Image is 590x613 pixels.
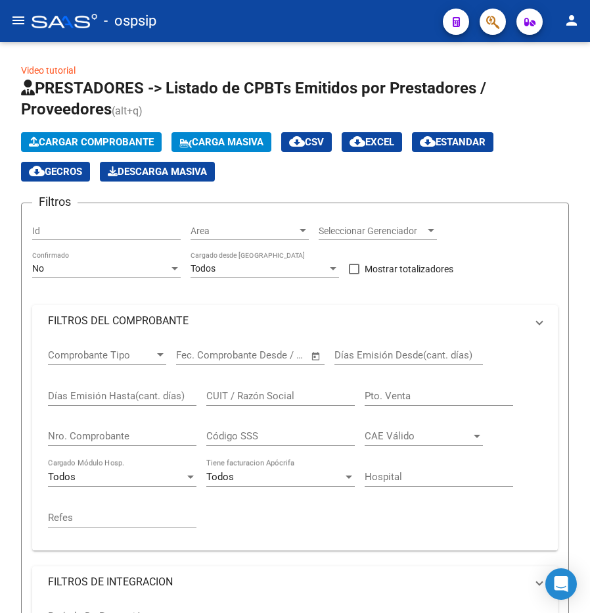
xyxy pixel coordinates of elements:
span: CSV [289,136,324,148]
input: Fecha inicio [176,349,229,361]
button: Open calendar [309,349,324,364]
mat-icon: cloud_download [29,163,45,179]
h3: Filtros [32,193,78,211]
button: Carga Masiva [171,132,271,152]
button: Descarga Masiva [100,162,215,182]
span: Area [191,226,297,237]
span: Gecros [29,166,82,178]
mat-panel-title: FILTROS DE INTEGRACION [48,575,526,589]
mat-icon: cloud_download [289,134,305,149]
button: EXCEL [342,132,402,152]
span: Todos [48,471,76,483]
span: Seleccionar Gerenciador [319,226,425,237]
span: Carga Masiva [179,136,263,148]
a: Video tutorial [21,65,76,76]
mat-panel-title: FILTROS DEL COMPROBANTE [48,314,526,328]
mat-icon: cloud_download [420,134,436,149]
span: EXCEL [350,136,394,148]
span: Mostrar totalizadores [365,261,453,277]
button: Gecros [21,162,90,182]
div: FILTROS DEL COMPROBANTE [32,337,558,551]
span: Comprobante Tipo [48,349,154,361]
span: Descarga Masiva [108,166,207,178]
span: - ospsip [104,7,156,36]
span: Estandar [420,136,486,148]
button: Estandar [412,132,493,152]
input: Fecha fin [241,349,305,361]
span: Todos [206,471,234,483]
mat-expansion-panel-header: FILTROS DEL COMPROBANTE [32,305,558,337]
button: CSV [281,132,332,152]
span: No [32,263,44,274]
span: (alt+q) [112,105,143,117]
div: Open Intercom Messenger [545,568,577,600]
mat-icon: menu [11,12,26,28]
span: Todos [191,263,216,274]
mat-expansion-panel-header: FILTROS DE INTEGRACION [32,566,558,598]
mat-icon: person [564,12,579,28]
span: CAE Válido [365,430,471,442]
span: PRESTADORES -> Listado de CPBTs Emitidos por Prestadores / Proveedores [21,79,486,118]
mat-icon: cloud_download [350,134,365,149]
button: Cargar Comprobante [21,132,162,152]
span: Cargar Comprobante [29,136,154,148]
app-download-masive: Descarga masiva de comprobantes (adjuntos) [100,162,215,182]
